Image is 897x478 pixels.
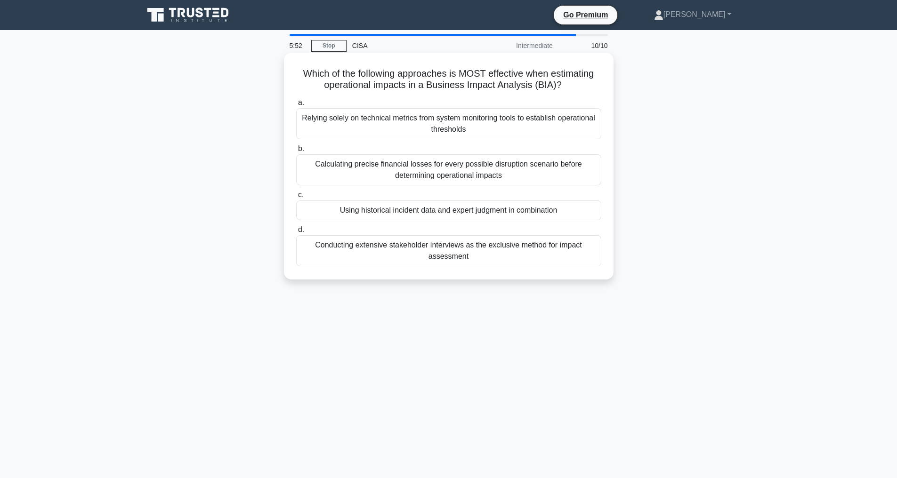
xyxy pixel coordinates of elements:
[347,36,476,55] div: CISA
[296,108,601,139] div: Relying solely on technical metrics from system monitoring tools to establish operational thresholds
[298,225,304,233] span: d.
[311,40,347,52] a: Stop
[284,36,311,55] div: 5:52
[296,200,601,220] div: Using historical incident data and expert judgment in combination
[296,154,601,185] div: Calculating precise financial losses for every possible disruption scenario before determining op...
[295,68,602,91] h5: Which of the following approaches is MOST effective when estimating operational impacts in a Busi...
[476,36,558,55] div: Intermediate
[298,98,304,106] span: a.
[298,191,304,199] span: c.
[296,235,601,266] div: Conducting extensive stakeholder interviews as the exclusive method for impact assessment
[558,9,614,21] a: Go Premium
[631,5,754,24] a: [PERSON_NAME]
[558,36,614,55] div: 10/10
[298,144,304,152] span: b.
